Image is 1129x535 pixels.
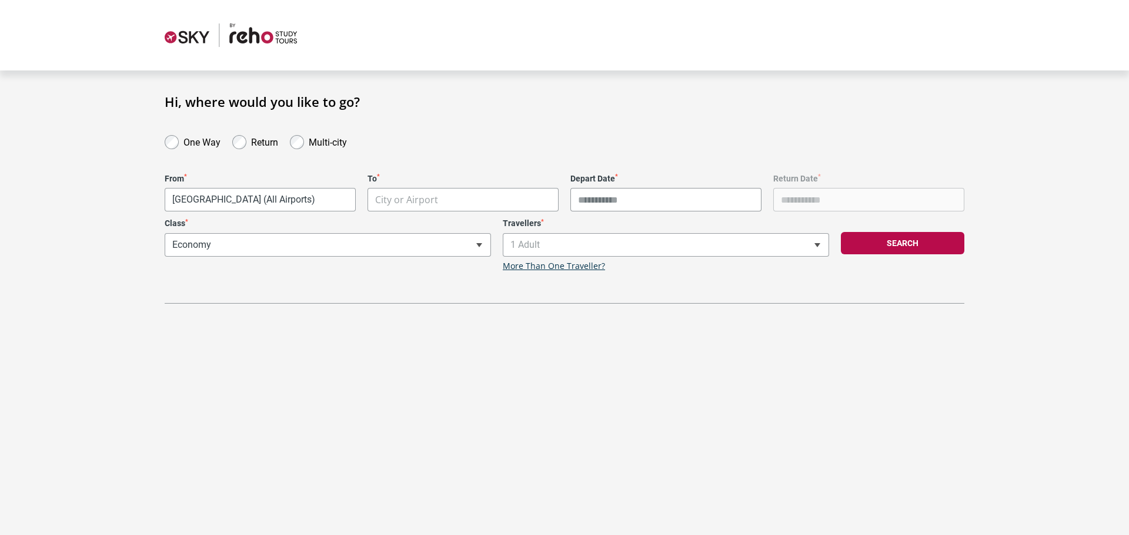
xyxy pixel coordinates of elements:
span: Melbourne, Australia [165,188,356,211]
span: City or Airport [368,188,559,211]
span: Melbourne, Australia [165,189,355,211]
label: Depart Date [570,174,761,184]
label: From [165,174,356,184]
label: To [368,174,559,184]
label: One Way [183,134,221,148]
span: City or Airport [368,189,558,211]
a: More Than One Traveller? [503,261,605,271]
span: 1 Adult [503,233,829,257]
h1: Hi, where would you like to go? [165,94,964,109]
label: Travellers [503,218,829,228]
label: Return [251,134,278,148]
span: Economy [165,233,491,257]
label: Multi-city [309,134,347,148]
button: Search [841,232,964,254]
span: Economy [165,234,490,256]
span: City or Airport [375,193,438,206]
span: 1 Adult [503,234,829,256]
label: Class [165,218,491,228]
